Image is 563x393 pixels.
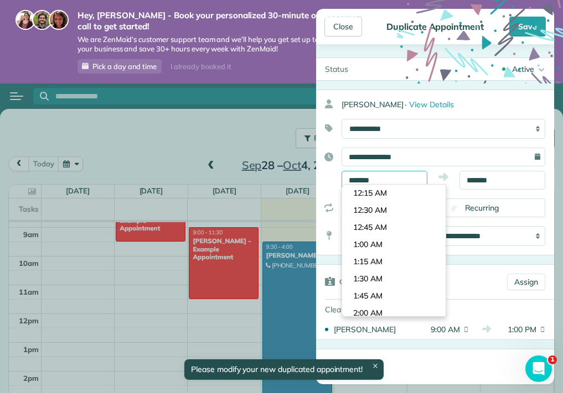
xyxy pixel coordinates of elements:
[78,59,162,74] a: Pick a day and time
[339,349,380,382] h3: Checklist
[342,253,446,270] li: 1:15 AM
[342,202,446,219] li: 12:30 AM
[78,10,364,32] strong: Hey, [PERSON_NAME] - Book your personalized 30-minute onboarding call to get started!
[342,219,446,236] li: 12:45 AM
[422,324,460,335] span: 9:00 AM
[451,206,458,213] input: Recurring
[316,300,394,319] div: Cleaners
[499,324,536,335] span: 1:00 PM
[342,185,446,202] li: 12:15 AM
[334,324,419,335] div: [PERSON_NAME]
[507,274,545,290] a: Assign
[383,21,487,32] div: Duplicate Appointment
[405,99,406,109] span: ·
[16,10,35,30] img: maria-72a9807cf96188c08ef61303f053569d2e2a8a1cde33d635c8a3ac13582a053d.jpg
[342,236,446,253] li: 1:00 AM
[525,355,552,382] iframe: Intercom live chat
[78,35,364,54] span: We are ZenMaid’s customer support team and we’ll help you get set up to automate your business an...
[339,265,379,298] h3: Cleaners
[92,62,157,71] span: Pick a day and time
[342,305,446,322] li: 2:00 AM
[32,10,52,30] img: jorge-587dff0eeaa6aab1f244e6dc62b8924c3b6ad411094392a53c71c6c4a576187d.jpg
[164,60,237,74] div: I already booked it
[342,95,554,114] div: [PERSON_NAME]
[342,270,446,287] li: 1:30 AM
[342,287,446,305] li: 1:45 AM
[409,99,454,109] span: View Details
[184,359,384,380] div: Please modify your new duplicated appointment!
[49,10,69,30] img: michelle-19f622bdf1676172e81f8f8fba1fb50e276960ebfe0243fe18214015130c80e4.jpg
[465,203,499,213] span: Recurring
[548,355,557,364] span: 1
